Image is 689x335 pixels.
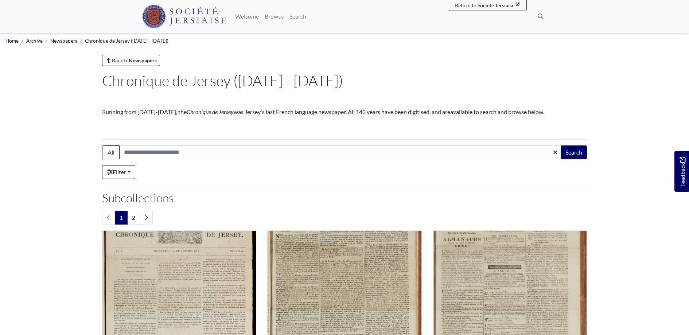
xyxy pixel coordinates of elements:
[85,38,168,44] span: Chronique de Jersey ([DATE] - [DATE])
[50,38,77,44] a: Newspapers
[142,5,226,28] img: Société Jersiaise
[187,108,234,115] em: Chronique de Jersey
[287,9,309,24] a: Search
[102,191,587,205] h2: Subcollections
[142,3,226,30] a: Société Jersiaise logo
[678,157,687,186] span: Feedback
[26,38,43,44] a: Archive
[5,38,19,44] a: Home
[102,55,160,66] a: Back toNewspapers
[262,9,287,24] a: Browse
[102,145,120,159] button: All
[140,211,153,225] a: Next page
[119,145,561,159] input: Search this collection...
[102,211,587,225] nav: pagination
[232,9,262,24] a: Welcome
[115,211,128,225] span: Goto page 1
[102,211,115,225] li: Previous page
[129,57,157,63] strong: Newspapers
[127,211,140,225] a: Goto page 2
[102,72,587,89] h1: Chronique de Jersey ([DATE] - [DATE])
[102,108,587,116] p: Running from [DATE]-[DATE], the was Jersey's last French language newspaper. All 143 years have b...
[102,165,135,179] a: Filter
[674,151,689,192] a: Would you like to provide feedback?
[455,2,514,8] span: Return to Société Jersiaise
[561,145,587,159] button: Search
